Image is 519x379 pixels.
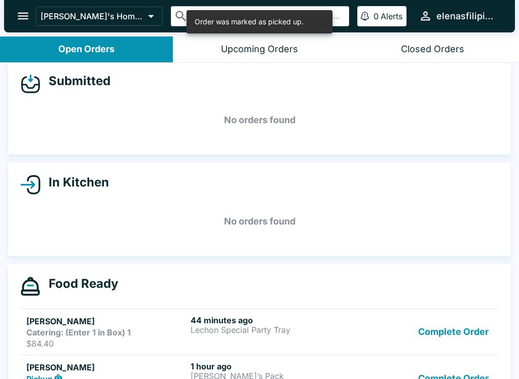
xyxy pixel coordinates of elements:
[221,44,298,55] div: Upcoming Orders
[10,3,36,29] button: open drawer
[26,327,131,337] strong: Catering: (Enter 1 in Box) 1
[195,13,304,30] div: Order was marked as picked up.
[401,44,464,55] div: Closed Orders
[58,44,115,55] div: Open Orders
[436,10,499,22] div: elenasfilipinofoods
[41,276,118,291] h4: Food Ready
[36,7,163,26] button: [PERSON_NAME]'s Home of the Finest Filipino Foods
[20,309,499,355] a: [PERSON_NAME]Catering: (Enter 1 in Box) 1$84.4044 minutes agoLechon Special Party TrayComplete Order
[414,315,493,349] button: Complete Order
[191,315,351,325] h6: 44 minutes ago
[191,325,351,334] p: Lechon Special Party Tray
[26,361,187,373] h5: [PERSON_NAME]
[374,11,379,21] p: 0
[415,5,503,27] button: elenasfilipinofoods
[41,73,110,89] h4: Submitted
[20,203,499,240] h5: No orders found
[26,338,187,349] p: $84.40
[191,361,351,371] h6: 1 hour ago
[41,11,144,21] p: [PERSON_NAME]'s Home of the Finest Filipino Foods
[381,11,402,21] p: Alerts
[20,102,499,138] h5: No orders found
[26,315,187,327] h5: [PERSON_NAME]
[41,175,109,190] h4: In Kitchen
